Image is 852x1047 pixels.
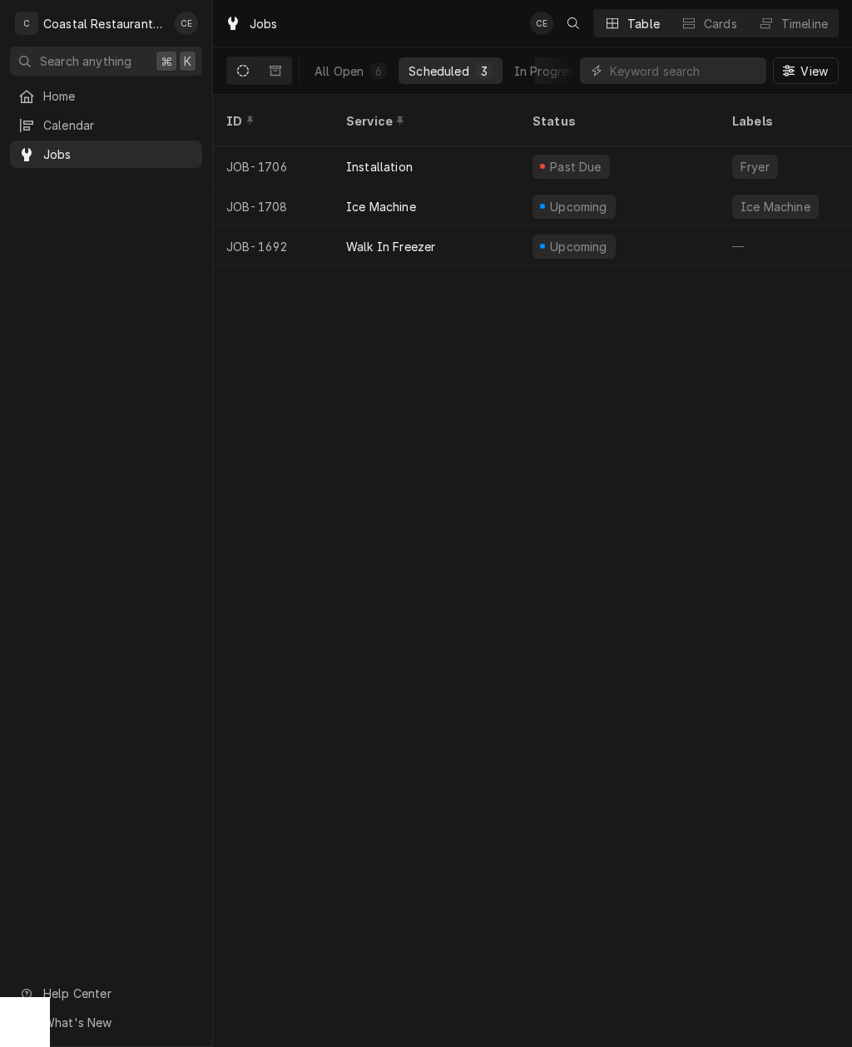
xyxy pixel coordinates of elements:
[739,198,812,215] div: Ice Machine
[10,47,202,76] button: Search anything⌘K
[532,112,702,130] div: Status
[548,158,604,175] div: Past Due
[409,62,468,80] div: Scheduled
[548,198,610,215] div: Upcoming
[161,52,172,70] span: ⌘
[213,146,333,186] div: JOB-1706
[514,62,581,80] div: In Progress
[184,52,191,70] span: K
[226,112,316,130] div: ID
[15,12,38,35] div: C
[175,12,198,35] div: CE
[704,15,737,32] div: Cards
[213,186,333,226] div: JOB-1708
[739,158,771,175] div: Fryer
[560,10,587,37] button: Open search
[213,226,333,266] div: JOB-1692
[43,15,166,32] div: Coastal Restaurant Repair
[43,116,194,134] span: Calendar
[530,12,553,35] div: CE
[10,82,202,110] a: Home
[781,15,828,32] div: Timeline
[10,1009,202,1036] a: Go to What's New
[175,12,198,35] div: Carlos Espin's Avatar
[346,158,413,175] div: Installation
[797,62,831,80] span: View
[773,57,839,84] button: View
[10,141,202,168] a: Jobs
[530,12,553,35] div: Carlos Espin's Avatar
[43,146,194,163] span: Jobs
[627,15,660,32] div: Table
[346,198,416,215] div: Ice Machine
[43,87,194,105] span: Home
[10,980,202,1007] a: Go to Help Center
[43,1014,192,1031] span: What's New
[548,238,610,255] div: Upcoming
[374,62,384,80] div: 6
[346,112,503,130] div: Service
[43,985,192,1002] span: Help Center
[346,238,435,255] div: Walk In Freezer
[479,62,489,80] div: 3
[10,111,202,139] a: Calendar
[610,57,758,84] input: Keyword search
[315,62,364,80] div: All Open
[40,52,131,70] span: Search anything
